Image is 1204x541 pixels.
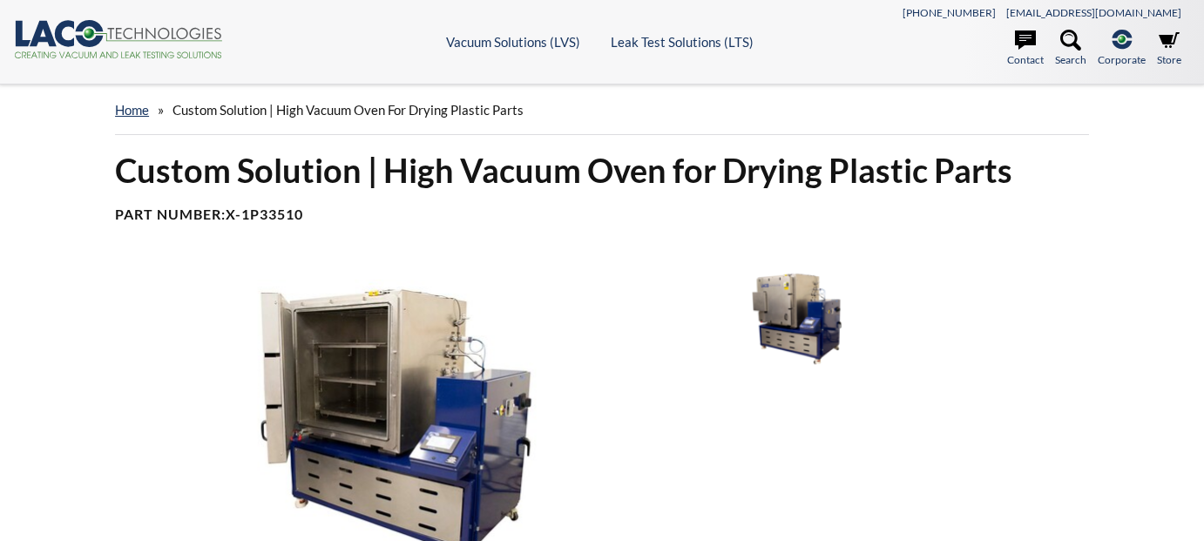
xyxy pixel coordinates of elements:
[115,102,149,118] a: home
[115,149,1089,192] h1: Custom Solution | High Vacuum Oven for Drying Plastic Parts
[226,206,303,222] b: X-1P33510
[701,266,891,372] img: Custom Heated Cube Vacuum Oven System, front view
[1055,30,1086,68] a: Search
[446,34,580,50] a: Vacuum Solutions (LVS)
[1006,6,1181,19] a: [EMAIL_ADDRESS][DOMAIN_NAME]
[1157,30,1181,68] a: Store
[115,206,1089,224] h4: Part Number:
[115,85,1089,135] div: »
[172,102,524,118] span: Custom Solution | High Vacuum Oven for Drying Plastic Parts
[611,34,754,50] a: Leak Test Solutions (LTS)
[1007,30,1044,68] a: Contact
[1098,51,1146,68] span: Corporate
[903,6,996,19] a: [PHONE_NUMBER]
